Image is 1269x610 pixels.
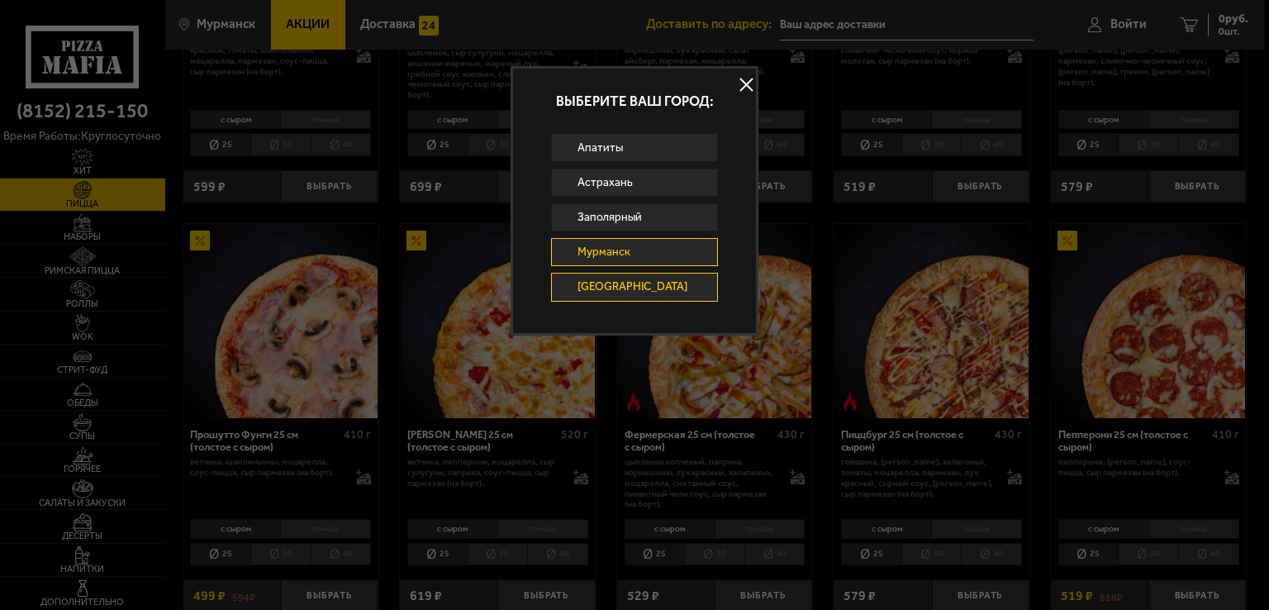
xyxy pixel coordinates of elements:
[551,133,718,161] a: Апатиты
[551,273,718,301] a: [GEOGRAPHIC_DATA]
[551,203,718,231] a: Заполярный
[551,238,718,266] a: Мурманск
[513,94,756,108] p: Выберите ваш город:
[551,169,718,197] a: Астрахань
